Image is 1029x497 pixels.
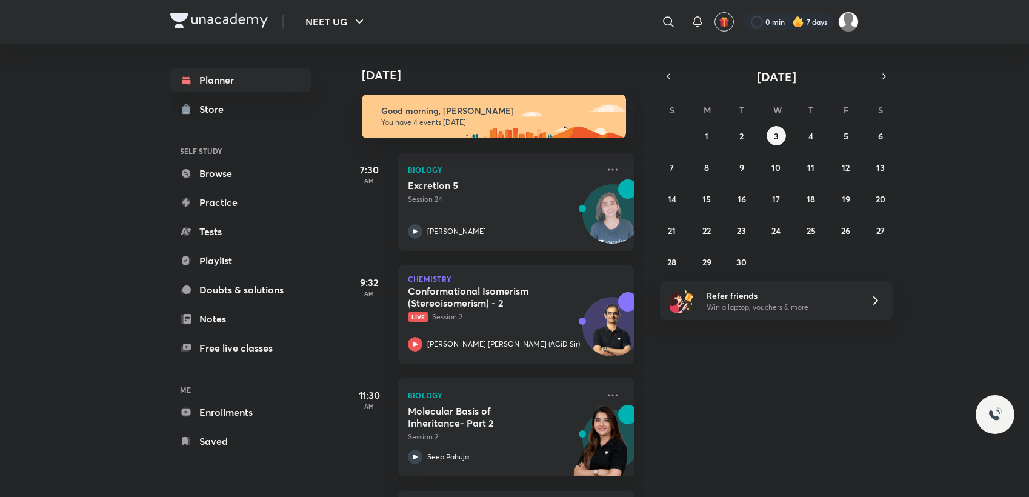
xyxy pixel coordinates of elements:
[408,388,598,402] p: Biology
[801,126,821,145] button: September 4, 2025
[732,126,751,145] button: September 2, 2025
[408,285,559,309] h5: Conformational Isomerism (Stereoisomerism) - 2
[732,189,751,208] button: September 16, 2025
[381,118,615,127] p: You have 4 events [DATE]
[704,104,711,116] abbr: Monday
[662,189,682,208] button: September 14, 2025
[876,162,885,173] abbr: September 13, 2025
[801,158,821,177] button: September 11, 2025
[836,189,856,208] button: September 19, 2025
[836,158,856,177] button: September 12, 2025
[408,405,559,429] h5: Molecular Basis of Inheritance- Part 2
[871,221,890,240] button: September 27, 2025
[170,248,311,273] a: Playlist
[668,225,676,236] abbr: September 21, 2025
[345,388,393,402] h5: 11:30
[408,275,625,282] p: Chemistry
[697,252,716,272] button: September 29, 2025
[807,225,816,236] abbr: September 25, 2025
[408,312,598,322] p: Session 2
[170,161,311,185] a: Browse
[670,289,694,313] img: referral
[757,68,796,85] span: [DATE]
[170,13,268,31] a: Company Logo
[670,104,674,116] abbr: Sunday
[792,16,804,28] img: streak
[170,190,311,215] a: Practice
[170,13,268,28] img: Company Logo
[362,95,626,138] img: morning
[662,221,682,240] button: September 21, 2025
[871,189,890,208] button: September 20, 2025
[767,189,786,208] button: September 17, 2025
[836,221,856,240] button: September 26, 2025
[704,162,709,173] abbr: September 8, 2025
[408,432,598,442] p: Session 2
[808,130,813,142] abbr: September 4, 2025
[771,162,781,173] abbr: September 10, 2025
[670,162,674,173] abbr: September 7, 2025
[170,336,311,360] a: Free live classes
[170,379,311,400] h6: ME
[773,104,782,116] abbr: Wednesday
[662,252,682,272] button: September 28, 2025
[738,193,746,205] abbr: September 16, 2025
[841,225,850,236] abbr: September 26, 2025
[408,312,428,322] span: Live
[719,16,730,27] img: avatar
[732,158,751,177] button: September 9, 2025
[988,407,1002,422] img: ttu
[345,177,393,184] p: AM
[408,194,598,205] p: Session 24
[714,12,734,32] button: avatar
[702,193,711,205] abbr: September 15, 2025
[878,104,883,116] abbr: Saturday
[836,126,856,145] button: September 5, 2025
[844,130,848,142] abbr: September 5, 2025
[381,105,615,116] h6: Good morning, [PERSON_NAME]
[697,221,716,240] button: September 22, 2025
[362,68,647,82] h4: [DATE]
[801,221,821,240] button: September 25, 2025
[774,130,779,142] abbr: September 3, 2025
[739,130,744,142] abbr: September 2, 2025
[767,221,786,240] button: September 24, 2025
[345,162,393,177] h5: 7:30
[170,141,311,161] h6: SELF STUDY
[707,302,856,313] p: Win a laptop, vouchers & more
[772,193,780,205] abbr: September 17, 2025
[842,193,850,205] abbr: September 19, 2025
[583,191,641,249] img: Avatar
[170,68,311,92] a: Planner
[427,339,580,350] p: [PERSON_NAME] [PERSON_NAME] (ACiD Sir)
[668,193,676,205] abbr: September 14, 2025
[807,193,815,205] abbr: September 18, 2025
[844,104,848,116] abbr: Friday
[801,189,821,208] button: September 18, 2025
[677,68,876,85] button: [DATE]
[170,219,311,244] a: Tests
[732,252,751,272] button: September 30, 2025
[807,162,814,173] abbr: September 11, 2025
[871,158,890,177] button: September 13, 2025
[568,405,634,489] img: unacademy
[702,256,711,268] abbr: September 29, 2025
[878,130,883,142] abbr: September 6, 2025
[298,10,374,34] button: NEET UG
[667,256,676,268] abbr: September 28, 2025
[767,158,786,177] button: September 10, 2025
[697,189,716,208] button: September 15, 2025
[707,289,856,302] h6: Refer friends
[771,225,781,236] abbr: September 24, 2025
[876,225,885,236] abbr: September 27, 2025
[737,225,746,236] abbr: September 23, 2025
[345,402,393,410] p: AM
[408,179,559,192] h5: Excretion 5
[736,256,747,268] abbr: September 30, 2025
[170,278,311,302] a: Doubts & solutions
[739,162,744,173] abbr: September 9, 2025
[702,225,711,236] abbr: September 22, 2025
[427,452,469,462] p: Seep Pahuja
[876,193,885,205] abbr: September 20, 2025
[705,130,708,142] abbr: September 1, 2025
